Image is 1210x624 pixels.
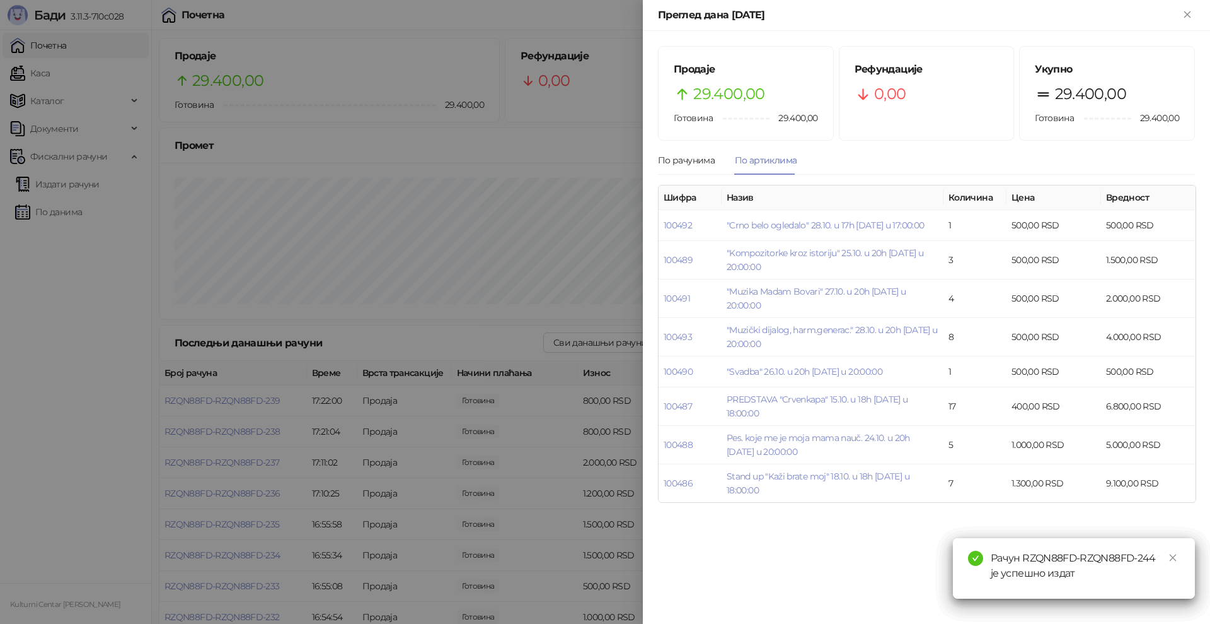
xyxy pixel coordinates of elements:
td: 3 [943,241,1006,280]
td: 1 [943,356,1006,387]
td: 7 [943,464,1006,502]
a: 100492 [664,220,692,231]
td: 500,00 RSD [1006,280,1101,318]
a: Close [1166,551,1180,565]
div: По рачунима [658,153,715,167]
a: PREDSTAVA "Crvenkapa" 15.10. u 18h [DATE] u 18:00:00 [727,394,907,419]
a: "Kompozitorke kroz istoriju" 25.10. u 20h [DATE] u 20:00:00 [727,247,923,273]
span: 29.400,00 [1055,82,1126,106]
td: 8 [943,318,1006,356]
a: 100486 [664,478,693,489]
a: Stand up "Kaži brate moj" 18.10. u 18h [DATE] u 18:00:00 [727,471,909,496]
td: 17 [943,387,1006,426]
td: 400,00 RSD [1006,387,1101,426]
span: Готовина [1035,112,1074,124]
a: Pes. koje me je moja mama nauč. 24.10. u 20h [DATE] u 20:00:00 [727,432,910,457]
td: 500,00 RSD [1006,318,1101,356]
h5: Продаје [674,62,818,77]
td: 5 [943,426,1006,464]
a: 100490 [664,366,693,377]
td: 500,00 RSD [1101,356,1196,387]
th: Шифра [659,185,722,210]
td: 4 [943,280,1006,318]
td: 500,00 RSD [1006,241,1101,280]
div: По артиклима [735,153,797,167]
a: 100488 [664,439,693,450]
td: 1.300,00 RSD [1006,464,1101,502]
span: 29.400,00 [693,82,764,106]
button: Close [1180,8,1195,23]
th: Вредност [1101,185,1196,210]
a: "Crno belo ogledalo" 28.10. u 17h [DATE] u 17:00:00 [727,220,924,231]
td: 1 [943,210,1006,241]
a: 100493 [664,331,692,343]
span: close [1168,553,1177,562]
span: 29.400,00 [769,111,817,125]
th: Цена [1006,185,1101,210]
td: 500,00 RSD [1006,210,1101,241]
span: 0,00 [874,82,906,106]
th: Назив [722,185,943,210]
span: 29.400,00 [1131,111,1179,125]
span: check-circle [968,551,983,566]
h5: Рефундације [855,62,999,77]
a: 100491 [664,293,690,304]
a: 100489 [664,254,693,266]
div: Преглед дана [DATE] [658,8,1180,23]
a: 100487 [664,401,692,412]
td: 500,00 RSD [1006,356,1101,387]
td: 4.000,00 RSD [1101,318,1196,356]
a: "Svadba" 26.10. u 20h [DATE] u 20:00:00 [727,366,882,377]
td: 5.000,00 RSD [1101,426,1196,464]
td: 9.100,00 RSD [1101,464,1196,502]
td: 500,00 RSD [1101,210,1196,241]
div: Рачун RZQN88FD-RZQN88FD-244 је успешно издат [991,551,1180,581]
span: Готовина [674,112,713,124]
a: "Muzika Madam Bovari" 27.10. u 20h [DATE] u 20:00:00 [727,286,906,311]
td: 1.500,00 RSD [1101,241,1196,280]
td: 1.000,00 RSD [1006,426,1101,464]
td: 6.800,00 RSD [1101,387,1196,426]
a: "Muzički dijalog, harm.generac." 28.10. u 20h [DATE] u 20:00:00 [727,324,937,350]
td: 2.000,00 RSD [1101,280,1196,318]
h5: Укупно [1035,62,1179,77]
th: Количина [943,185,1006,210]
